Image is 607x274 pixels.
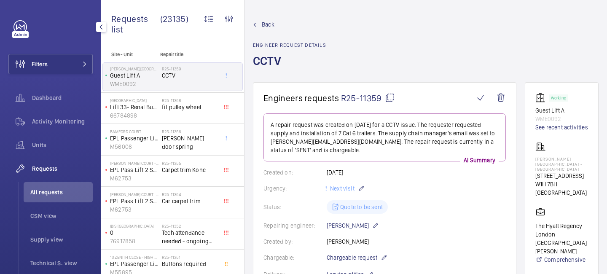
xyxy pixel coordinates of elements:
[110,205,158,214] p: M62753
[110,174,158,183] p: M62753
[110,223,158,228] p: IBIS [GEOGRAPHIC_DATA]
[110,129,158,134] p: Bamford Court
[253,42,326,48] h2: Engineer request details
[162,66,218,71] h2: R25-11359
[30,212,93,220] span: CSM view
[30,188,93,196] span: All requests
[162,71,218,80] span: CCTV
[535,255,588,264] a: Comprehensive
[535,180,588,197] p: W1H 7BH [GEOGRAPHIC_DATA]
[110,166,158,174] p: EPL Pass Lift 2 Ssnhg01482
[110,134,158,142] p: EPL Passenger Lift
[535,115,588,123] p: WME0092
[262,20,274,29] span: Back
[162,166,218,174] span: Carpet trim Kone
[101,51,157,57] p: Site - Unit
[263,93,339,103] span: Engineers requests
[162,228,218,245] span: Tech attendance needed - ongoing issues
[327,220,379,231] p: [PERSON_NAME]
[110,111,158,120] p: 66784898
[162,161,218,166] h2: R25-11355
[110,66,158,71] p: [PERSON_NAME][GEOGRAPHIC_DATA] - [GEOGRAPHIC_DATA]
[111,13,160,35] span: Requests list
[535,106,588,115] p: Guest Lift A
[110,161,158,166] p: [PERSON_NAME] Court - High Risk Building
[110,237,158,245] p: 76917858
[551,97,566,99] p: Working
[110,71,158,80] p: Guest Lift A
[162,103,218,111] span: fit pulley wheel
[110,192,158,197] p: [PERSON_NAME] Court - High Risk Building
[162,260,218,268] span: Buttons required
[32,94,93,102] span: Dashboard
[30,259,93,267] span: Technical S. view
[110,98,158,103] p: [GEOGRAPHIC_DATA]
[535,172,588,180] p: [STREET_ADDRESS]
[30,235,93,244] span: Supply view
[535,156,588,172] p: [PERSON_NAME][GEOGRAPHIC_DATA] - [GEOGRAPHIC_DATA]
[162,197,218,205] span: Car carpet trim
[460,156,499,164] p: AI Summary
[110,228,158,237] p: 0
[110,142,158,151] p: M56006
[162,223,218,228] h2: R25-11352
[162,192,218,197] h2: R25-11354
[32,60,48,68] span: Filters
[535,93,549,103] img: elevator.svg
[110,103,158,111] p: Lift 33- Renal Building (LH) Building 555
[32,117,93,126] span: Activity Monitoring
[110,80,158,88] p: WME0092
[535,123,588,132] a: See recent activities
[110,197,158,205] p: EPL Pass Lift 2 Ssnhg01482
[110,260,158,268] p: EPL Passenger Lift
[8,54,93,74] button: Filters
[162,129,218,134] h2: R25-11356
[162,98,218,103] h2: R25-11358
[32,141,93,149] span: Units
[162,255,218,260] h2: R25-11351
[253,53,326,82] h1: CCTV
[535,222,588,255] p: The Hyatt Regency London - [GEOGRAPHIC_DATA][PERSON_NAME]
[160,51,216,57] p: Repair title
[162,134,218,151] span: [PERSON_NAME] door spring
[32,164,93,173] span: Requests
[327,253,377,262] span: Chargeable request
[110,255,158,260] p: 13 Zenith Close - High Risk Building
[271,121,499,154] p: A repair request was created on [DATE] for a CCTV issue. The requester requested supply and insta...
[328,185,355,192] span: Next visit
[341,93,395,103] span: R25-11359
